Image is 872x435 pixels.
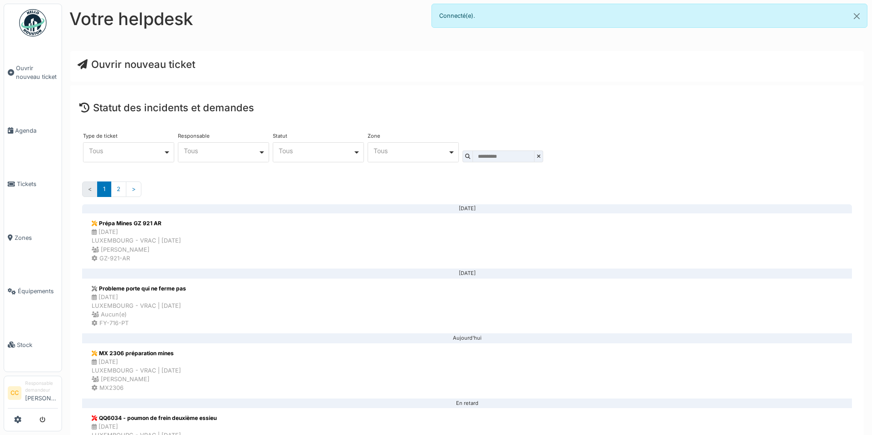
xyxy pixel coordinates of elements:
div: Tous [374,148,448,153]
span: Ouvrir nouveau ticket [16,64,58,81]
div: En retard [89,403,845,404]
a: Stock [4,318,62,371]
label: Statut [273,134,287,139]
label: Responsable [178,134,210,139]
div: MX 2306 préparation mines [92,349,181,357]
div: Aujourd'hui [89,338,845,339]
a: Ouvrir nouveau ticket [4,41,62,104]
div: Tous [89,148,163,153]
a: Suivant [126,181,141,197]
a: MX 2306 préparation mines [DATE]LUXEMBOURG - VRAC | [DATE] [PERSON_NAME] MX2306 [82,343,852,399]
a: Équipements [4,264,62,318]
button: Close [846,4,867,28]
a: 1 [97,181,111,197]
a: Ouvrir nouveau ticket [78,58,195,70]
img: Badge_color-CXgf-gQk.svg [19,9,47,36]
span: Zones [15,233,58,242]
span: Agenda [15,126,58,135]
div: [DATE] LUXEMBOURG - VRAC | [DATE] [PERSON_NAME] [92,357,181,384]
nav: Pages [82,181,852,204]
li: CC [8,386,21,400]
div: FY-716-PT [92,319,186,327]
a: Agenda [4,104,62,157]
label: Zone [368,134,380,139]
a: Tickets [4,157,62,211]
span: Tickets [17,180,58,188]
span: Stock [17,341,58,349]
label: Type de ticket [83,134,118,139]
div: QQ6034 - poumon de frein deuxième essieu [92,414,217,422]
div: Tous [184,148,258,153]
li: [PERSON_NAME] [25,380,58,406]
a: CC Responsable demandeur[PERSON_NAME] [8,380,58,409]
div: Probleme porte qui ne ferme pas [92,285,186,293]
div: Prépa Mines GZ 921 AR [92,219,181,228]
a: Probleme porte qui ne ferme pas [DATE]LUXEMBOURG - VRAC | [DATE] Aucun(e) FY-716-PT [82,278,852,334]
a: Zones [4,211,62,264]
span: Équipements [18,287,58,295]
div: Tous [279,148,353,153]
div: [DATE] LUXEMBOURG - VRAC | [DATE] [PERSON_NAME] [92,228,181,254]
a: 2 [111,181,126,197]
a: Prépa Mines GZ 921 AR [DATE]LUXEMBOURG - VRAC | [DATE] [PERSON_NAME] GZ-921-AR [82,213,852,269]
div: [DATE] [89,273,845,274]
div: Connecté(e). [431,4,867,28]
div: [DATE] LUXEMBOURG - VRAC | [DATE] Aucun(e) [92,293,186,319]
div: Responsable demandeur [25,380,58,394]
div: GZ-921-AR [92,254,181,263]
div: MX2306 [92,383,181,392]
h4: Statut des incidents et demandes [79,102,855,114]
